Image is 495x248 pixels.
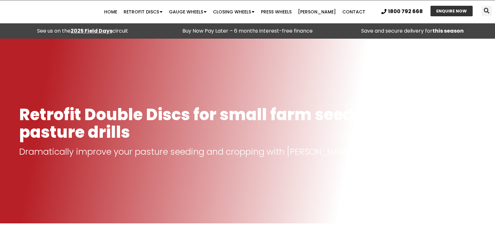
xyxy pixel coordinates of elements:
strong: this season [432,27,464,35]
a: [PERSON_NAME] [295,5,339,18]
a: Closing Wheels [210,5,258,18]
a: ENQUIRE NOW [430,6,473,16]
p: Save and secure delivery for [333,27,492,35]
p: Buy Now Pay Later – 6 months interest-free finance [168,27,327,35]
span: 1800 792 668 [388,9,423,14]
h1: Retrofit Double Discs for small farm seeders and pasture drills [19,106,476,141]
a: 1800 792 668 [381,9,423,14]
a: Gauge Wheels [166,5,210,18]
a: Press Wheels [258,5,295,18]
a: 2025 Field Days [71,27,112,35]
div: Search [482,6,492,16]
nav: Menu [96,5,373,18]
img: Ryan NT logo [19,2,83,22]
p: Dramatically improve your pasture seeding and cropping with [PERSON_NAME] NT Double Discs. [19,147,476,156]
a: Home [101,5,120,18]
div: See us on the circuit [3,27,162,35]
a: Contact [339,5,369,18]
a: Retrofit Discs [120,5,166,18]
span: ENQUIRE NOW [436,9,467,13]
